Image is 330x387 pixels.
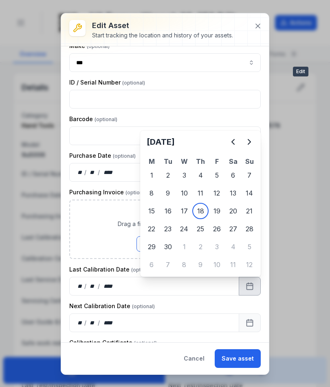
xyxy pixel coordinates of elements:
[69,78,145,87] label: ID / Serial Number
[176,221,192,237] div: 24
[241,257,257,273] div: Sunday 12 October 2025
[192,185,209,201] div: 11
[143,257,160,273] div: 6
[101,319,116,327] div: year,
[87,319,98,327] div: month,
[76,282,84,290] div: day,
[241,167,257,183] div: Sunday 7 September 2025
[160,257,176,273] div: 7
[192,203,209,219] div: 18
[209,221,225,237] div: Friday 26 September 2025
[241,167,257,183] div: 7
[209,185,225,201] div: Friday 12 September 2025
[176,257,192,273] div: 8
[160,157,176,166] th: Tu
[160,185,176,201] div: Tuesday 9 September 2025
[225,221,241,237] div: Saturday 27 September 2025
[143,157,257,274] table: September 2025
[84,168,87,176] div: /
[69,339,157,347] label: Calibration Certificate
[192,257,209,273] div: 9
[143,134,257,274] div: Calendar
[225,167,241,183] div: 6
[209,257,225,273] div: 10
[176,185,192,201] div: 10
[143,203,160,219] div: Monday 15 September 2025
[192,203,209,219] div: Today, Thursday 18 September 2025
[160,239,176,255] div: 30
[101,282,116,290] div: year,
[143,167,160,183] div: 1
[92,31,233,39] div: Start tracking the location and history of your assets.
[209,257,225,273] div: Friday 10 October 2025
[225,257,241,273] div: 11
[176,203,192,219] div: 17
[241,257,257,273] div: 12
[136,236,194,252] button: Browse Files
[69,265,154,274] label: Last Calibration Date
[209,221,225,237] div: 26
[209,203,225,219] div: 19
[192,257,209,273] div: Thursday 9 October 2025
[76,319,84,327] div: day,
[239,313,261,332] button: Calendar
[215,349,261,368] button: Save asset
[209,185,225,201] div: 12
[143,134,257,274] div: September 2025
[176,239,192,255] div: 1
[69,188,148,196] label: Purchasing Invoice
[176,257,192,273] div: Wednesday 8 October 2025
[239,277,261,296] button: Calendar
[143,239,160,255] div: Monday 29 September 2025
[192,167,209,183] div: 4
[176,167,192,183] div: 3
[76,168,84,176] div: day,
[241,203,257,219] div: 21
[176,203,192,219] div: Wednesday 17 September 2025
[225,221,241,237] div: 27
[143,221,160,237] div: 22
[241,221,257,237] div: Sunday 28 September 2025
[160,257,176,273] div: Tuesday 7 October 2025
[176,157,192,166] th: W
[176,167,192,183] div: Wednesday 3 September 2025
[225,134,241,150] button: Previous
[209,203,225,219] div: Friday 19 September 2025
[101,168,116,176] div: year,
[241,221,257,237] div: 28
[84,319,87,327] div: /
[241,239,257,255] div: Sunday 5 October 2025
[160,167,176,183] div: Tuesday 2 September 2025
[225,203,241,219] div: Saturday 20 September 2025
[98,168,101,176] div: /
[160,185,176,201] div: 9
[143,157,160,166] th: M
[225,239,241,255] div: Saturday 4 October 2025
[160,203,176,219] div: 16
[69,302,155,310] label: Next Calibration Date
[92,20,233,31] h3: Edit asset
[160,239,176,255] div: Tuesday 30 September 2025
[160,221,176,237] div: Tuesday 23 September 2025
[225,185,241,201] div: Saturday 13 September 2025
[98,282,101,290] div: /
[225,257,241,273] div: Saturday 11 October 2025
[118,220,213,228] span: Drag a file here, or click to browse.
[147,136,225,148] h2: [DATE]
[192,221,209,237] div: Thursday 25 September 2025
[69,53,261,72] input: asset-edit:cf[ca1b6296-9635-4ae3-ae60-00faad6de89d]-label
[143,221,160,237] div: Monday 22 September 2025
[209,239,225,255] div: 3
[241,239,257,255] div: 5
[209,167,225,183] div: Friday 5 September 2025
[87,282,98,290] div: month,
[225,167,241,183] div: Saturday 6 September 2025
[209,239,225,255] div: Friday 3 October 2025
[176,221,192,237] div: Wednesday 24 September 2025
[241,203,257,219] div: Sunday 21 September 2025
[293,67,308,76] span: Edit
[160,167,176,183] div: 2
[143,167,160,183] div: Monday 1 September 2025
[241,134,257,150] button: Next
[69,115,117,123] label: Barcode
